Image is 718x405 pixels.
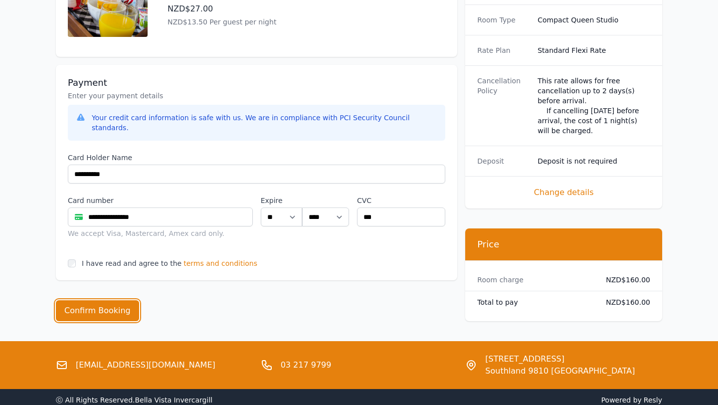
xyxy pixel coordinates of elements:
p: Enter your payment details [68,91,445,101]
div: Your credit card information is safe with us. We are in compliance with PCI Security Council stan... [92,113,437,133]
label: Card number [68,196,253,205]
p: NZD$27.00 [168,3,354,15]
dt: Room Type [477,15,530,25]
a: [EMAIL_ADDRESS][DOMAIN_NAME] [76,359,215,371]
dt: Rate Plan [477,45,530,55]
label: Card Holder Name [68,153,445,163]
dd: NZD$160.00 [598,297,650,307]
span: [STREET_ADDRESS] [485,353,635,365]
dd: Standard Flexi Rate [538,45,650,55]
a: 03 217 9799 [281,359,332,371]
span: terms and conditions [183,258,257,268]
div: We accept Visa, Mastercard, Amex card only. [68,228,253,238]
dt: Total to pay [477,297,590,307]
label: Expire [261,196,302,205]
h3: Payment [68,77,445,89]
dd: Deposit is not required [538,156,650,166]
a: Resly [644,396,662,404]
dd: Compact Queen Studio [538,15,650,25]
span: Southland 9810 [GEOGRAPHIC_DATA] [485,365,635,377]
label: . [302,196,349,205]
label: CVC [357,196,445,205]
dt: Room charge [477,275,590,285]
button: Confirm Booking [56,300,139,321]
p: NZD$13.50 Per guest per night [168,17,354,27]
dt: Deposit [477,156,530,166]
span: Powered by [363,395,662,405]
span: ⓒ All Rights Reserved. Bella Vista Invercargill [56,396,212,404]
dd: NZD$160.00 [598,275,650,285]
span: Change details [477,187,650,199]
label: I have read and agree to the [82,259,181,267]
dt: Cancellation Policy [477,76,530,136]
div: This rate allows for free cancellation up to 2 days(s) before arrival. If cancelling [DATE] befor... [538,76,650,136]
h3: Price [477,238,650,250]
